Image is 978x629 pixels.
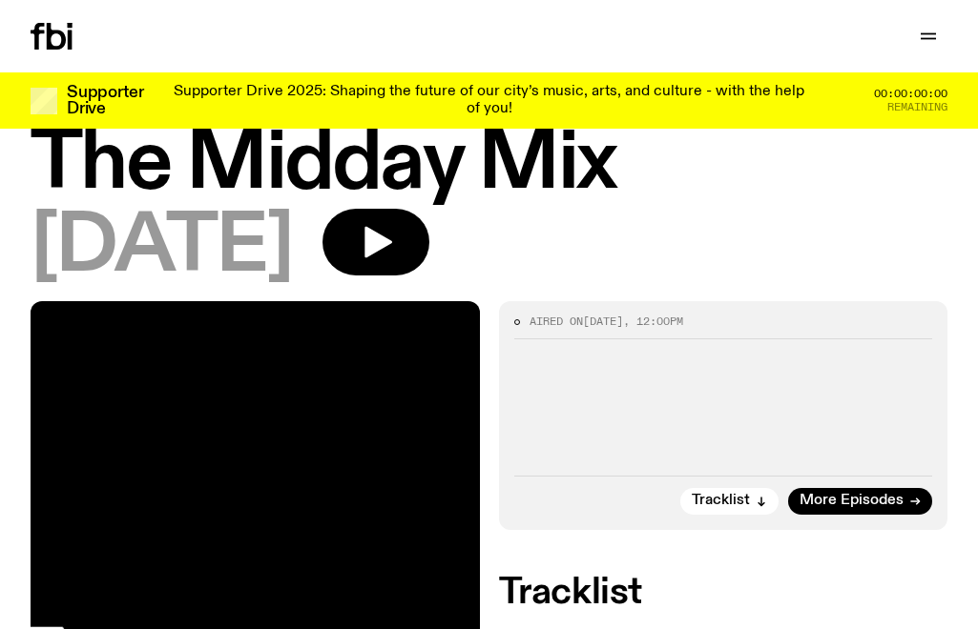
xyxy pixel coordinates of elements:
[31,209,292,286] span: [DATE]
[680,488,779,515] button: Tracklist
[623,314,683,329] span: , 12:00pm
[800,494,904,508] span: More Episodes
[31,126,947,203] h1: The Midday Mix
[530,314,583,329] span: Aired on
[874,89,947,99] span: 00:00:00:00
[788,488,932,515] a: More Episodes
[583,314,623,329] span: [DATE]
[67,85,143,117] h3: Supporter Drive
[168,84,810,117] p: Supporter Drive 2025: Shaping the future of our city’s music, arts, and culture - with the help o...
[692,494,750,508] span: Tracklist
[887,102,947,112] span: Remaining
[499,576,948,610] h2: Tracklist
